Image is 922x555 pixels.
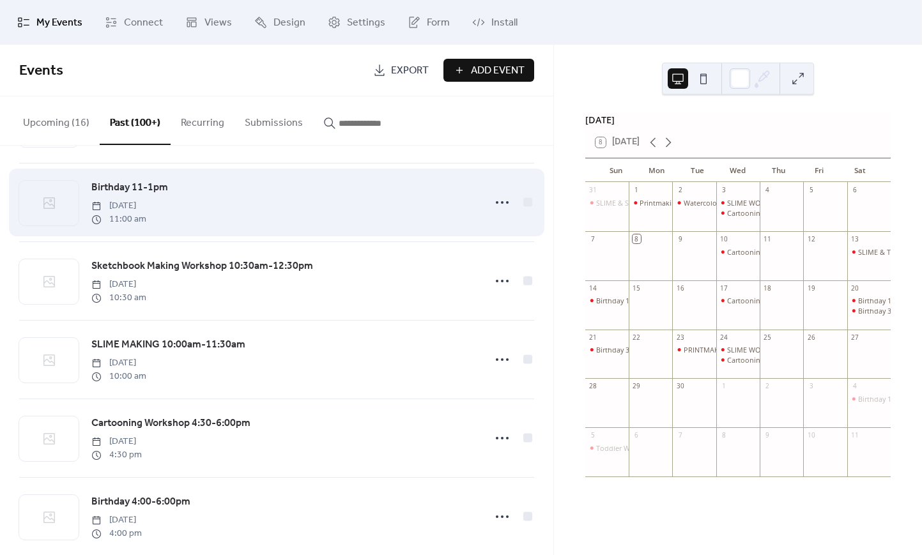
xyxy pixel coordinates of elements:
div: 5 [807,186,816,195]
a: Cartooning Workshop 4:30-6:00pm [91,415,250,432]
span: Install [491,15,518,31]
div: SLIME & Stamping 11:00am-12:30pm [596,198,716,208]
div: Birthday 3:30-5:30pm [847,306,891,316]
div: Birthday 3:30-5:30pm [585,345,629,354]
div: 5 [588,431,597,440]
div: 25 [763,333,772,342]
div: Cartooning Workshop 4:30-6:00pm [716,208,760,218]
div: SLIME WORKSHOP 10:30am-12:00pm [716,198,760,208]
div: 7 [676,431,685,440]
div: 29 [633,382,642,391]
span: My Events [36,15,82,31]
a: Sketchbook Making Workshop 10:30am-12:30pm [91,258,313,275]
div: 1 [719,382,728,391]
div: Printmaking Workshop 10:00am-11:30am [640,198,774,208]
div: Watercolor Printmaking 10:00am-11:30pm [672,198,716,208]
div: 6 [633,431,642,440]
a: Install [463,5,527,40]
div: Toddler Workshop 9:30-11:00am [585,443,629,453]
span: 10:00 am [91,370,146,383]
button: Upcoming (16) [13,96,100,144]
span: Events [19,57,63,85]
a: Birthday 4:00-6:00pm [91,494,190,510]
div: Sun [595,158,636,183]
div: 11 [850,431,859,440]
div: SLIME & Stamping 11:00am-12:30pm [585,198,629,208]
a: SLIME MAKING 10:00am-11:30am [91,337,245,353]
div: Printmaking Workshop 10:00am-11:30am [629,198,672,208]
div: 3 [719,186,728,195]
div: 13 [850,234,859,243]
span: Settings [347,15,385,31]
div: 8 [633,234,642,243]
div: 8 [719,431,728,440]
div: 12 [807,234,816,243]
span: [DATE] [91,513,142,527]
span: 4:30 pm [91,448,142,462]
div: 31 [588,186,597,195]
span: [DATE] [91,199,146,213]
div: SLIME WORKSHOP 10:30am-12:00pm [727,345,847,354]
div: 14 [588,284,597,293]
div: Fri [799,158,840,183]
div: 9 [763,431,772,440]
span: 4:00 pm [91,527,142,540]
span: Design [273,15,305,31]
div: SLIME WORKSHOP 10:30am-12:00pm [727,198,847,208]
div: PRINTMAKING WORKSHOP 10:30am-12:00pm [684,345,831,354]
div: 15 [633,284,642,293]
div: Thu [758,158,799,183]
div: Cartooning Workshop 4:30-6:00pm [727,355,841,365]
div: [DATE] [585,113,891,127]
div: Birthday 11-1pm [585,296,629,305]
div: 10 [719,234,728,243]
a: Birthday 11-1pm [91,179,168,196]
div: 24 [719,333,728,342]
div: 20 [850,284,859,293]
div: Birthday 11-1pm [858,296,912,305]
button: Submissions [234,96,313,144]
a: Add Event [443,59,534,82]
span: Cartooning Workshop 4:30-6:00pm [91,416,250,431]
div: Cartooning Workshop 4:30-6:00pm [716,296,760,305]
span: Views [204,15,232,31]
div: Toddler Workshop 9:30-11:00am [596,443,702,453]
button: Past (100+) [100,96,171,145]
span: Sketchbook Making Workshop 10:30am-12:30pm [91,259,313,274]
button: Recurring [171,96,234,144]
span: Add Event [471,63,525,79]
div: 2 [676,186,685,195]
div: 18 [763,284,772,293]
div: 7 [588,234,597,243]
span: [DATE] [91,356,146,370]
div: 2 [763,382,772,391]
a: My Events [8,5,92,40]
a: Connect [95,5,173,40]
div: 4 [850,382,859,391]
div: 19 [807,284,816,293]
span: [DATE] [91,278,146,291]
div: 4 [763,186,772,195]
div: Cartooning Workshop 4:30-6:00pm [716,247,760,257]
span: 10:30 am [91,291,146,305]
span: Connect [124,15,163,31]
div: Birthday 3:30-5:30pm [596,345,665,354]
a: Settings [318,5,395,40]
a: Form [398,5,459,40]
div: Cartooning Workshop 4:30-6:00pm [716,355,760,365]
div: 1 [633,186,642,195]
span: Form [427,15,450,31]
div: Sat [840,158,880,183]
div: Watercolor Printmaking 10:00am-11:30pm [684,198,821,208]
div: 21 [588,333,597,342]
div: Cartooning Workshop 4:30-6:00pm [727,208,841,218]
div: 10 [807,431,816,440]
div: PRINTMAKING WORKSHOP 10:30am-12:00pm [672,345,716,354]
div: 28 [588,382,597,391]
div: SLIME & TEENY-TINY BOOK MAKING 10:30am-12:00pm [847,247,891,257]
div: Birthday 1-3pm [858,394,908,404]
span: [DATE] [91,435,142,448]
div: 17 [719,284,728,293]
div: 16 [676,284,685,293]
div: Birthday 11-1pm [596,296,650,305]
